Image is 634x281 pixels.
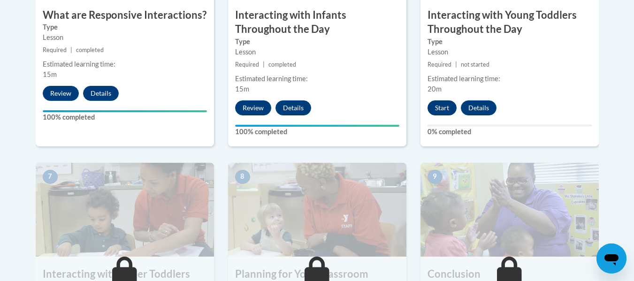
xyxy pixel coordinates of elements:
[43,112,207,122] label: 100% completed
[428,37,592,47] label: Type
[43,70,57,78] span: 15m
[428,100,457,115] button: Start
[235,125,399,127] div: Your progress
[43,32,207,43] div: Lesson
[43,59,207,69] div: Estimated learning time:
[420,163,599,257] img: Course Image
[275,100,311,115] button: Details
[235,127,399,137] label: 100% completed
[43,22,207,32] label: Type
[235,37,399,47] label: Type
[428,85,442,93] span: 20m
[36,163,214,257] img: Course Image
[461,100,497,115] button: Details
[428,74,592,84] div: Estimated learning time:
[83,86,119,101] button: Details
[228,163,406,257] img: Course Image
[235,100,271,115] button: Review
[43,86,79,101] button: Review
[428,127,592,137] label: 0% completed
[36,8,214,23] h3: What are Responsive Interactions?
[76,46,104,53] span: completed
[235,74,399,84] div: Estimated learning time:
[428,47,592,57] div: Lesson
[235,85,249,93] span: 15m
[263,61,265,68] span: |
[235,170,250,184] span: 8
[43,110,207,112] div: Your progress
[228,8,406,37] h3: Interacting with Infants Throughout the Day
[43,170,58,184] span: 7
[268,61,296,68] span: completed
[70,46,72,53] span: |
[43,46,67,53] span: Required
[235,61,259,68] span: Required
[235,47,399,57] div: Lesson
[420,8,599,37] h3: Interacting with Young Toddlers Throughout the Day
[455,61,457,68] span: |
[428,61,451,68] span: Required
[596,243,626,273] iframe: Button to launch messaging window
[428,170,443,184] span: 9
[461,61,489,68] span: not started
